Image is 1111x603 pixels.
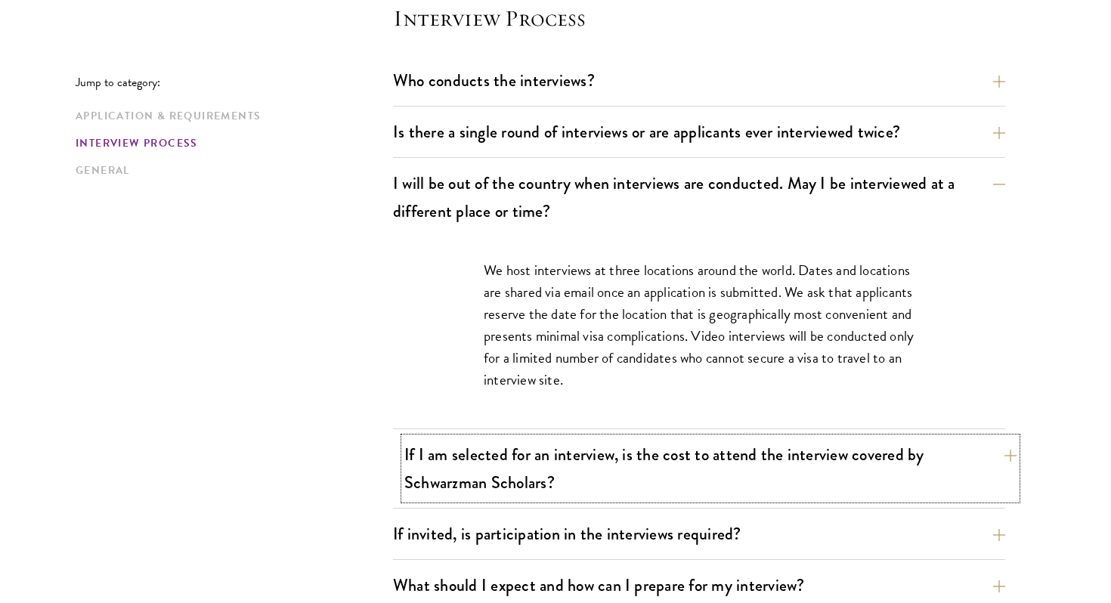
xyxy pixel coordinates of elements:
button: What should I expect and how can I prepare for my interview? [393,568,1005,602]
button: I will be out of the country when interviews are conducted. May I be interviewed at a different p... [393,166,1005,228]
a: Interview Process [76,135,384,151]
button: Is there a single round of interviews or are applicants ever interviewed twice? [393,115,1005,149]
button: If I am selected for an interview, is the cost to attend the interview covered by Schwarzman Scho... [404,438,1017,499]
h4: Interview Process [393,3,1005,33]
a: General [76,162,384,178]
button: Who conducts the interviews? [393,63,1005,97]
a: Application & Requirements [76,108,384,124]
p: We host interviews at three locations around the world. Dates and locations are shared via email ... [484,259,914,391]
p: Jump to category: [76,76,393,89]
button: If invited, is participation in the interviews required? [393,517,1005,551]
